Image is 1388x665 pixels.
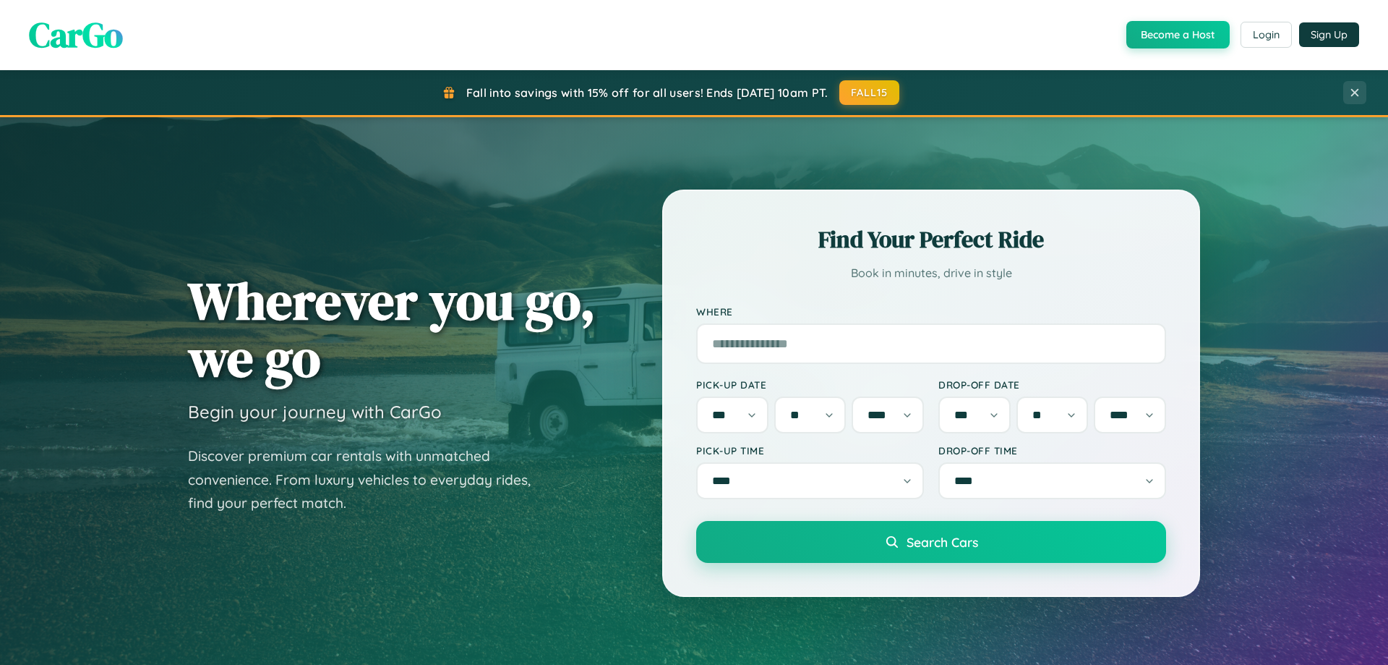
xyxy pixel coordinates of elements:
button: Login [1241,22,1292,48]
button: FALL15 [839,80,900,105]
span: CarGo [29,11,123,59]
h2: Find Your Perfect Ride [696,224,1166,255]
span: Search Cars [907,534,978,550]
label: Pick-up Date [696,378,924,391]
p: Book in minutes, drive in style [696,263,1166,284]
label: Where [696,305,1166,318]
h1: Wherever you go, we go [188,272,596,386]
h3: Begin your journey with CarGo [188,401,442,423]
label: Drop-off Time [938,444,1166,457]
p: Discover premium car rentals with unmatched convenience. From luxury vehicles to everyday rides, ... [188,444,549,515]
label: Drop-off Date [938,378,1166,391]
span: Fall into savings with 15% off for all users! Ends [DATE] 10am PT. [466,85,828,100]
button: Become a Host [1126,21,1230,48]
button: Sign Up [1299,22,1359,47]
label: Pick-up Time [696,444,924,457]
button: Search Cars [696,521,1166,563]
